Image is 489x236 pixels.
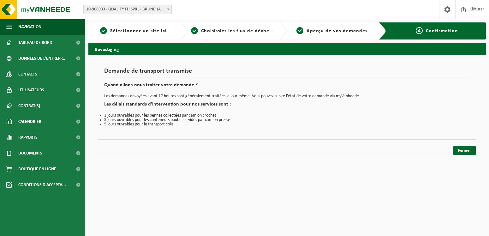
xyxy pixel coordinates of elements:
li: 3 jours ouvrables pour les bennes collectées par camion crochet [104,113,470,118]
span: Calendrier [18,114,41,130]
h2: Quand allons-nous traiter votre demande ? [104,82,470,91]
span: 4 [416,27,423,34]
span: 10-908933 - QUALITY FH SPRL - BRUNEHAUT [84,5,171,14]
h1: Demande de transport transmise [104,68,470,78]
span: Tableau de bord [18,35,52,51]
span: Conditions d'accepta... [18,177,66,193]
span: 10-908933 - QUALITY FH SPRL - BRUNEHAUT [83,5,172,14]
span: Utilisateurs [18,82,44,98]
span: Navigation [18,19,41,35]
h2: Bevestiging [88,43,486,55]
a: 1Sélectionner un site ici [92,27,175,35]
h2: Les délais standards d’intervention pour nos services sont : [104,102,470,110]
li: 5 jours ouvrables pour le transport colis [104,122,470,127]
span: Contacts [18,66,37,82]
span: Données de l'entrepr... [18,51,67,66]
span: Boutique en ligne [18,161,56,177]
span: Documents [18,145,42,161]
a: Fermer [453,146,476,155]
li: 5 jours ouvrables pour les conteneurs poubelles vidés par camion presse [104,118,470,122]
span: Sélectionner un site ici [110,28,167,33]
span: 3 [296,27,303,34]
a: 3Aperçu de vos demandes [290,27,374,35]
span: Confirmation [426,28,458,33]
span: Choisissiez les flux de déchets et récipients [201,28,306,33]
p: Les demandes envoyées avant 17 heures sont généralement traitées le jour même. Vous pouvez suivre... [104,94,470,99]
span: 1 [100,27,107,34]
span: Rapports [18,130,38,145]
span: 2 [191,27,198,34]
span: Contrat(s) [18,98,40,114]
a: 2Choisissiez les flux de déchets et récipients [191,27,275,35]
span: Aperçu de vos demandes [307,28,367,33]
